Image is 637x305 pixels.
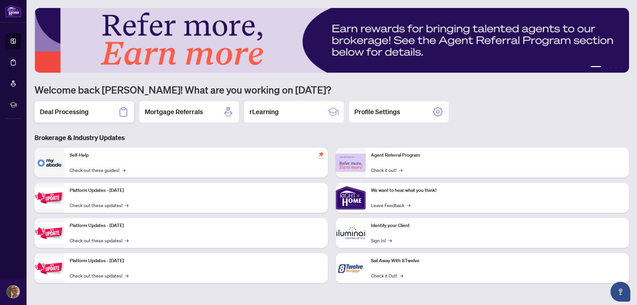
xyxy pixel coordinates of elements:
[70,187,322,194] p: Platform Updates - [DATE]
[5,5,21,17] img: logo
[591,66,601,69] button: 1
[35,8,629,73] img: Slide 0
[125,237,128,244] span: →
[70,257,322,265] p: Platform Updates - [DATE]
[336,154,366,172] img: Agent Referral Program
[371,272,403,279] a: Check it Out!→
[70,201,128,209] a: Check out these updates!→
[400,272,403,279] span: →
[35,258,64,279] img: Platform Updates - June 23, 2025
[371,222,624,229] p: Identify your Client
[249,107,279,116] h2: rLearning
[354,107,400,116] h2: Profile Settings
[317,150,325,158] span: pushpin
[70,152,322,159] p: Self-Help
[122,166,125,174] span: →
[371,237,392,244] a: Sign In!→
[610,282,630,302] button: Open asap
[371,187,624,194] p: We want to hear what you think!
[614,66,617,69] button: 4
[371,201,410,209] a: Leave Feedback→
[70,272,128,279] a: Check out these updates!→
[40,107,89,116] h2: Deal Processing
[35,133,629,142] h3: Brokerage & Industry Updates
[336,253,366,283] img: Sail Away With 8Twelve
[604,66,606,69] button: 2
[35,148,64,178] img: Self-Help
[336,183,366,213] img: We want to hear what you think!
[35,188,64,208] img: Platform Updates - July 21, 2025
[125,272,128,279] span: →
[70,237,128,244] a: Check out these updates!→
[371,152,624,159] p: Agent Referral Program
[371,257,624,265] p: Sail Away With 8Twelve
[145,107,203,116] h2: Mortgage Referrals
[371,166,402,174] a: Check it out!→
[336,218,366,248] img: Identify your Client
[70,166,125,174] a: Check out these guides!→
[407,201,410,209] span: →
[609,66,612,69] button: 3
[35,83,629,96] h1: Welcome back [PERSON_NAME]! What are you working on [DATE]?
[389,237,392,244] span: →
[35,223,64,244] img: Platform Updates - July 8, 2025
[7,285,20,298] img: Profile Icon
[399,166,402,174] span: →
[125,201,128,209] span: →
[620,66,622,69] button: 5
[70,222,322,229] p: Platform Updates - [DATE]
